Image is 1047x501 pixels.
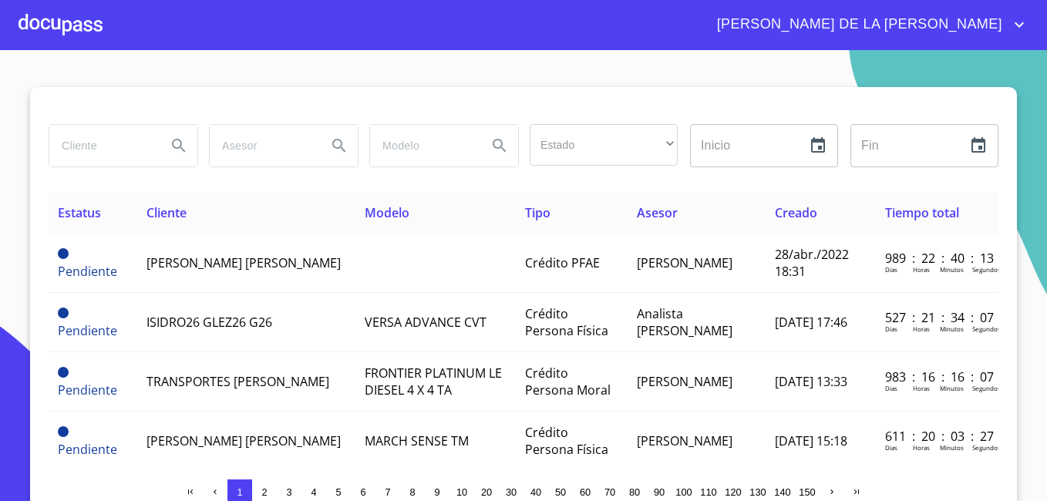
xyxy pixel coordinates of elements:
[456,486,467,498] span: 10
[972,443,1001,452] p: Segundos
[775,432,847,449] span: [DATE] 15:18
[370,125,475,166] input: search
[385,486,390,498] span: 7
[525,254,600,271] span: Crédito PFAE
[774,486,790,498] span: 140
[940,443,964,452] p: Minutos
[972,384,1001,392] p: Segundos
[913,324,930,333] p: Horas
[775,373,847,390] span: [DATE] 13:33
[700,486,716,498] span: 110
[365,365,502,398] span: FRONTIER PLATINUM LE DIESEL 4 X 4 TA
[525,204,550,221] span: Tipo
[705,12,1028,37] button: account of current user
[146,204,187,221] span: Cliente
[58,441,117,458] span: Pendiente
[637,373,732,390] span: [PERSON_NAME]
[637,254,732,271] span: [PERSON_NAME]
[525,305,608,339] span: Crédito Persona Física
[637,305,732,339] span: Analista [PERSON_NAME]
[555,486,566,498] span: 50
[58,263,117,280] span: Pendiente
[654,486,665,498] span: 90
[525,424,608,458] span: Crédito Persona Física
[58,308,69,318] span: Pendiente
[481,127,518,164] button: Search
[146,432,341,449] span: [PERSON_NAME] [PERSON_NAME]
[146,373,329,390] span: TRANSPORTES [PERSON_NAME]
[286,486,291,498] span: 3
[913,384,930,392] p: Horas
[434,486,439,498] span: 9
[146,254,341,271] span: [PERSON_NAME] [PERSON_NAME]
[409,486,415,498] span: 8
[637,204,678,221] span: Asesor
[530,124,678,166] div: ​
[885,428,989,445] p: 611 : 20 : 03 : 27
[365,204,409,221] span: Modelo
[530,486,541,498] span: 40
[365,432,469,449] span: MARCH SENSE TM
[885,368,989,385] p: 983 : 16 : 16 : 07
[365,314,486,331] span: VERSA ADVANCE CVT
[775,246,849,280] span: 28/abr./2022 18:31
[775,314,847,331] span: [DATE] 17:46
[749,486,766,498] span: 130
[261,486,267,498] span: 2
[360,486,365,498] span: 6
[885,250,989,267] p: 989 : 22 : 40 : 13
[237,486,242,498] span: 1
[58,204,101,221] span: Estatus
[335,486,341,498] span: 5
[58,367,69,378] span: Pendiente
[506,486,517,498] span: 30
[885,384,897,392] p: Dias
[775,204,817,221] span: Creado
[885,443,897,452] p: Dias
[481,486,492,498] span: 20
[146,314,272,331] span: ISIDRO26 GLEZ26 G26
[580,486,591,498] span: 60
[58,322,117,339] span: Pendiente
[972,265,1001,274] p: Segundos
[210,125,315,166] input: search
[885,204,959,221] span: Tiempo total
[525,365,611,398] span: Crédito Persona Moral
[675,486,692,498] span: 100
[885,265,897,274] p: Dias
[160,127,197,164] button: Search
[629,486,640,498] span: 80
[58,248,69,259] span: Pendiente
[913,443,930,452] p: Horas
[940,265,964,274] p: Minutos
[940,384,964,392] p: Minutos
[311,486,316,498] span: 4
[885,324,897,333] p: Dias
[972,324,1001,333] p: Segundos
[604,486,615,498] span: 70
[49,125,154,166] input: search
[58,382,117,398] span: Pendiente
[885,309,989,326] p: 527 : 21 : 34 : 07
[913,265,930,274] p: Horas
[940,324,964,333] p: Minutos
[321,127,358,164] button: Search
[637,432,732,449] span: [PERSON_NAME]
[705,12,1010,37] span: [PERSON_NAME] DE LA [PERSON_NAME]
[725,486,741,498] span: 120
[58,426,69,437] span: Pendiente
[799,486,815,498] span: 150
